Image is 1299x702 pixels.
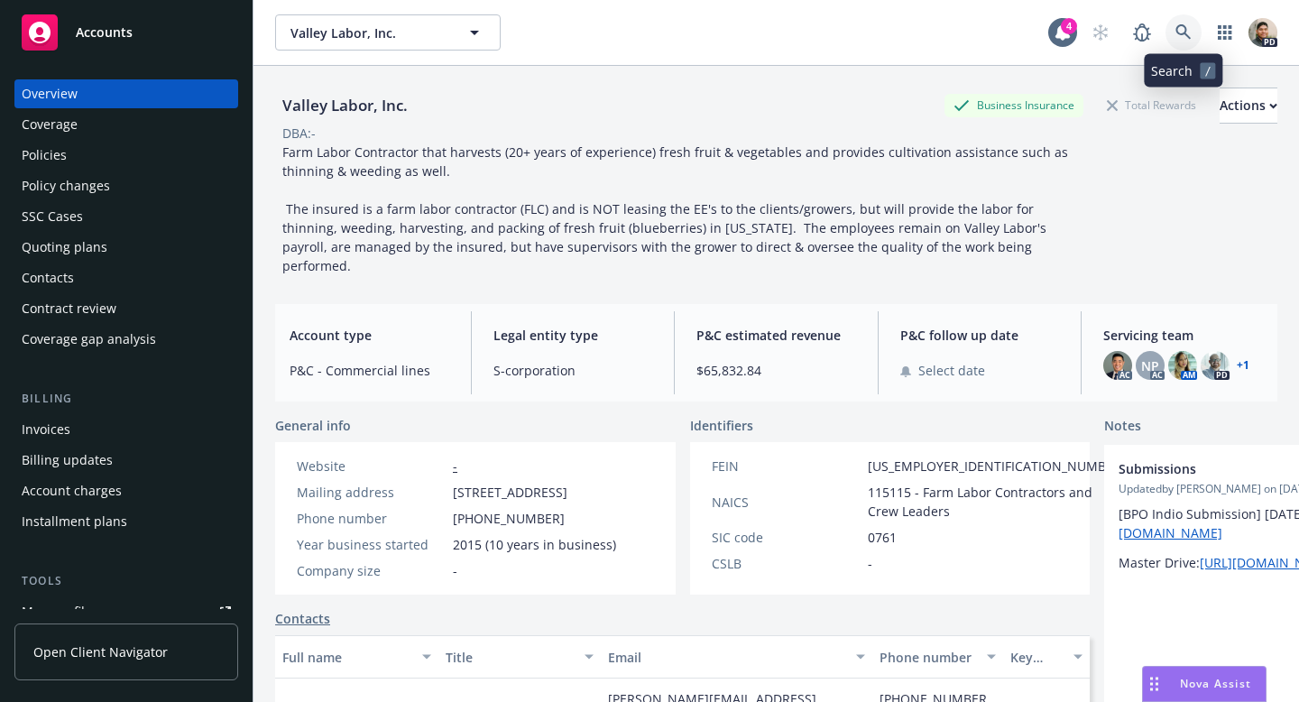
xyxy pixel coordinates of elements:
span: Identifiers [690,416,753,435]
div: Website [297,457,446,476]
div: Full name [282,648,411,667]
span: Valley Labor, Inc. [290,23,447,42]
div: Title [446,648,575,667]
img: photo [1201,351,1230,380]
div: Installment plans [22,507,127,536]
div: Email [608,648,845,667]
span: Legal entity type [493,326,653,345]
a: Switch app [1207,14,1243,51]
div: Contract review [22,294,116,323]
span: Servicing team [1103,326,1263,345]
a: Contacts [275,609,330,628]
div: Business Insurance [944,94,1083,116]
div: Valley Labor, Inc. [275,94,415,117]
a: Report a Bug [1124,14,1160,51]
div: 4 [1061,18,1077,34]
div: Tools [14,572,238,590]
span: P&C estimated revenue [696,326,856,345]
a: Manage files [14,597,238,626]
button: Nova Assist [1142,666,1267,702]
div: Total Rewards [1098,94,1205,116]
a: Billing updates [14,446,238,475]
button: Phone number [872,635,1002,679]
span: [PHONE_NUMBER] [453,509,565,528]
img: photo [1248,18,1277,47]
a: SSC Cases [14,202,238,231]
div: Quoting plans [22,233,107,262]
div: Mailing address [297,483,446,502]
a: Quoting plans [14,233,238,262]
div: Company size [297,561,446,580]
div: DBA: - [282,124,316,143]
button: Title [438,635,602,679]
a: Installment plans [14,507,238,536]
span: Notes [1104,416,1141,438]
div: Phone number [297,509,446,528]
a: Coverage gap analysis [14,325,238,354]
div: SSC Cases [22,202,83,231]
div: Policy changes [22,171,110,200]
button: Full name [275,635,438,679]
a: Start snowing [1082,14,1119,51]
div: Year business started [297,535,446,554]
span: - [453,561,457,580]
a: Policies [14,141,238,170]
span: Select date [918,361,985,380]
div: FEIN [712,457,861,476]
a: +1 [1237,360,1249,371]
span: Nova Assist [1180,676,1251,691]
div: Drag to move [1143,667,1165,701]
div: Billing updates [22,446,113,475]
div: CSLB [712,554,861,573]
span: 2015 (10 years in business) [453,535,616,554]
span: [STREET_ADDRESS] [453,483,567,502]
div: Account charges [22,476,122,505]
a: Account charges [14,476,238,505]
div: Coverage gap analysis [22,325,156,354]
div: Policies [22,141,67,170]
a: Coverage [14,110,238,139]
span: General info [275,416,351,435]
div: Coverage [22,110,78,139]
div: Key contact [1010,648,1063,667]
div: Actions [1220,88,1277,123]
span: [US_EMPLOYER_IDENTIFICATION_NUMBER] [868,457,1126,476]
div: Invoices [22,415,70,444]
a: Search [1165,14,1202,51]
a: - [453,457,457,475]
div: Billing [14,390,238,408]
a: Overview [14,79,238,108]
div: Contacts [22,263,74,292]
div: NAICS [712,493,861,512]
img: photo [1103,351,1132,380]
a: Policy changes [14,171,238,200]
div: Overview [22,79,78,108]
button: Actions [1220,88,1277,124]
span: P&C - Commercial lines [290,361,449,380]
div: SIC code [712,528,861,547]
span: P&C follow up date [900,326,1060,345]
button: Key contact [1003,635,1090,679]
img: photo [1168,351,1197,380]
span: S-corporation [493,361,653,380]
a: Invoices [14,415,238,444]
span: NP [1141,356,1159,375]
a: Accounts [14,7,238,58]
span: Farm Labor Contractor that harvests (20+ years of experience) fresh fruit & vegetables and provid... [282,143,1072,274]
button: Email [601,635,872,679]
button: Valley Labor, Inc. [275,14,501,51]
span: 0761 [868,528,897,547]
div: Phone number [880,648,975,667]
a: Contract review [14,294,238,323]
span: $65,832.84 [696,361,856,380]
a: Contacts [14,263,238,292]
div: Manage files [22,597,98,626]
span: Account type [290,326,449,345]
span: 115115 - Farm Labor Contractors and Crew Leaders [868,483,1126,521]
span: - [868,554,872,573]
span: Accounts [76,25,133,40]
span: Open Client Navigator [33,642,168,661]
